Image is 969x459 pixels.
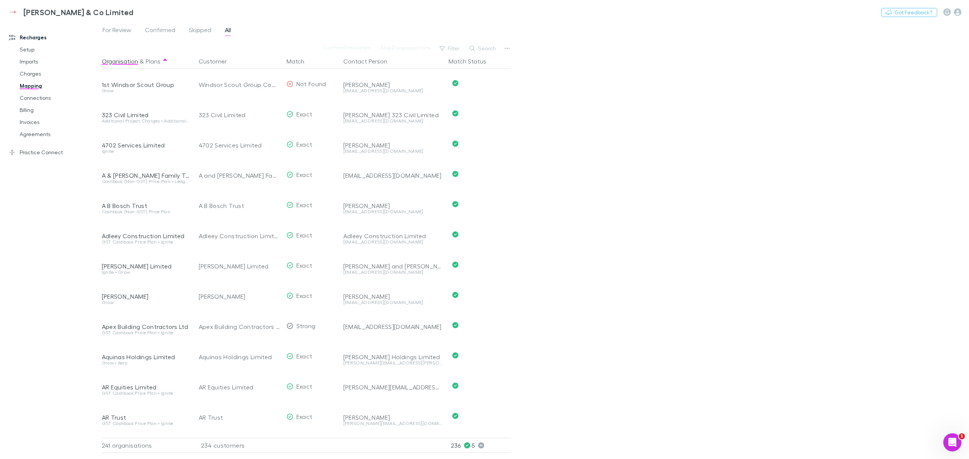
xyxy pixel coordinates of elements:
[102,391,190,395] div: GST Cashbook Price Plan • Ignite
[959,433,965,439] span: 1
[102,202,190,209] div: A B Bosch Trust
[343,361,442,365] div: [PERSON_NAME][EMAIL_ADDRESS][PERSON_NAME][DOMAIN_NAME]
[102,300,190,305] div: Grow
[199,251,280,281] div: [PERSON_NAME] Limited
[199,191,280,221] div: A B Bosch Trust
[12,56,108,68] a: Imports
[343,323,442,330] div: [EMAIL_ADDRESS][DOMAIN_NAME]
[375,43,436,52] button: Skip0 organisations
[466,44,500,53] button: Search
[343,111,442,119] div: [PERSON_NAME] 323 Civil Limited
[102,361,190,365] div: Grow • Xero
[452,413,458,419] svg: Confirmed
[343,300,442,305] div: [EMAIL_ADDRESS][DOMAIN_NAME]
[102,421,190,426] div: GST Cashbook Price Plan • Ignite
[199,130,280,160] div: 4702 Services Limited
[343,262,442,270] div: [PERSON_NAME] and [PERSON_NAME]
[199,342,280,372] div: Aquinas Holdings Limited
[12,128,108,140] a: Agreements
[343,240,442,244] div: [EMAIL_ADDRESS][DOMAIN_NAME]
[102,293,190,300] div: [PERSON_NAME]
[102,179,190,184] div: Cashbook (Non-GST) Price Plan • Ledger Price Plan
[343,209,442,214] div: [EMAIL_ADDRESS][DOMAIN_NAME]
[343,141,442,149] div: [PERSON_NAME]
[343,383,442,391] div: [PERSON_NAME][EMAIL_ADDRESS][DOMAIN_NAME]
[452,352,458,358] svg: Confirmed
[343,202,442,209] div: [PERSON_NAME]
[343,353,442,361] div: [PERSON_NAME] Holdings Limited
[318,43,375,52] button: Confirm0 matches
[199,281,280,312] div: [PERSON_NAME]
[102,270,190,274] div: Ignite • Grow
[296,262,313,269] span: Exact
[296,110,313,118] span: Exact
[452,110,458,116] svg: Confirmed
[12,92,108,104] a: Connections
[452,262,458,268] svg: Confirmed
[146,54,160,69] button: Plans
[296,80,326,87] span: Not Found
[943,433,961,451] iframe: Intercom live chat
[452,231,458,237] svg: Confirmed
[12,116,108,128] a: Invoices
[225,26,231,36] span: All
[451,438,511,453] p: 236 · 5
[343,293,442,300] div: [PERSON_NAME]
[102,119,190,123] div: Additional Project Charges • Additional Employee Charges • Standard + Payroll + Projects + Expenses
[102,149,190,154] div: Ignite
[102,81,190,88] div: 1st Windsor Scout Group
[452,292,458,298] svg: Confirmed
[102,88,190,93] div: Grow
[436,44,464,53] button: Filter
[2,146,108,158] a: Practice Connect
[343,414,442,421] div: [PERSON_NAME]
[343,88,442,93] div: [EMAIL_ADDRESS][DOMAIN_NAME]
[449,54,495,69] button: Match Status
[102,414,190,421] div: AR Trust
[8,8,20,17] img: Epplett & Co Limited's Logo
[343,81,442,88] div: [PERSON_NAME]
[102,240,190,244] div: GST Cashbook Price Plan • Ignite
[189,26,211,36] span: Skipped
[193,438,284,453] div: 234 customers
[145,26,175,36] span: Confirmed
[343,119,442,123] div: [EMAIL_ADDRESS][DOMAIN_NAME]
[102,438,193,453] div: 241 organisations
[287,54,313,69] button: Match
[452,322,458,328] svg: Confirmed
[199,100,280,130] div: 323 Civil Limited
[343,54,396,69] button: Contact Person
[102,330,190,335] div: GST Cashbook Price Plan • Ignite
[199,54,236,69] button: Customer
[199,372,280,402] div: AR Equities Limited
[343,270,442,274] div: [EMAIL_ADDRESS][DOMAIN_NAME]
[296,322,316,329] span: Strong
[452,80,458,86] svg: Confirmed
[296,413,313,420] span: Exact
[3,3,138,21] a: [PERSON_NAME] & Co Limited
[12,43,108,56] a: Setup
[102,54,138,69] button: Organisation
[296,201,313,208] span: Exact
[102,353,190,361] div: Aquinas Holdings Limited
[296,352,313,360] span: Exact
[2,31,108,43] a: Recharges
[452,201,458,207] svg: Confirmed
[343,149,442,154] div: [EMAIL_ADDRESS][DOMAIN_NAME]
[199,221,280,251] div: Adleey Construction Limited
[102,262,190,270] div: [PERSON_NAME] Limited
[343,421,442,426] div: [PERSON_NAME][EMAIL_ADDRESS][DOMAIN_NAME]
[452,171,458,177] svg: Confirmed
[452,141,458,147] svg: Confirmed
[296,141,313,148] span: Exact
[343,172,442,179] div: [EMAIL_ADDRESS][DOMAIN_NAME]
[102,54,190,69] div: &
[343,232,442,240] div: Adleey Construction Limited
[881,8,937,17] button: Got Feedback?
[199,160,280,191] div: A and [PERSON_NAME] Family Trust
[12,68,108,80] a: Charges
[102,232,190,240] div: Adleey Construction Limited
[102,141,190,149] div: 4702 Services Limited
[12,80,108,92] a: Mapping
